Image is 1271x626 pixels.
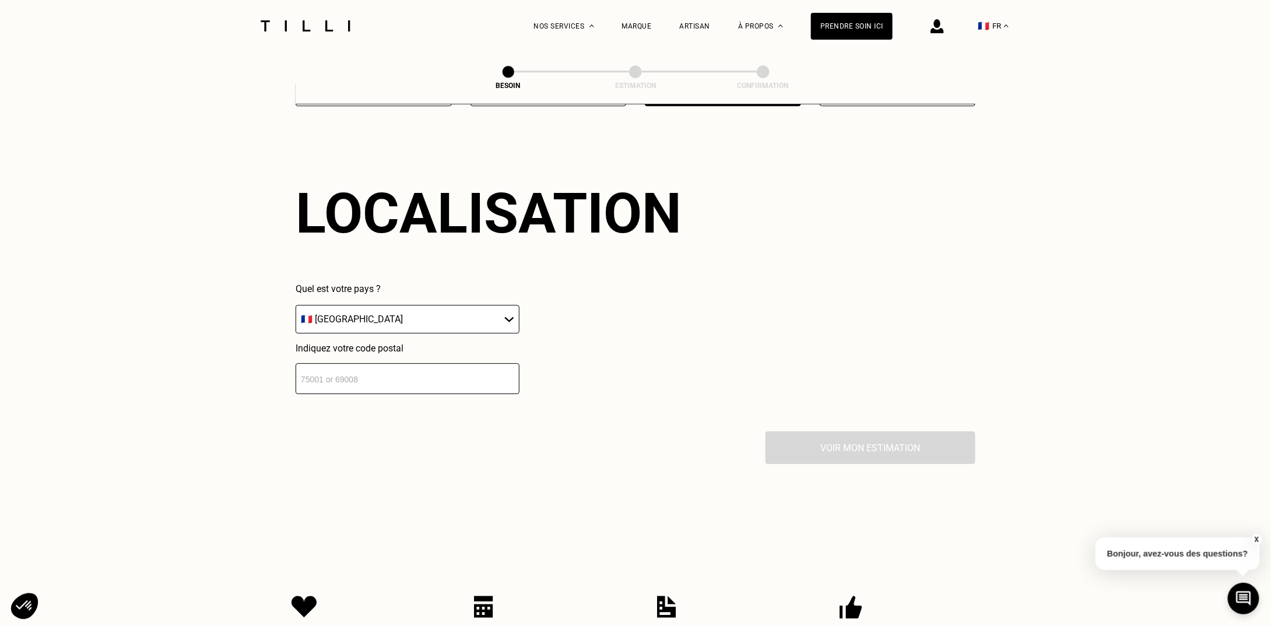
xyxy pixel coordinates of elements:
span: 🇫🇷 [978,20,989,31]
img: Icon [474,596,493,618]
button: X [1251,533,1262,546]
img: Logo du service de couturière Tilli [257,20,354,31]
p: Bonjour, avez-vous des questions? [1096,537,1260,570]
img: Icon [292,596,317,618]
div: Localisation [296,181,682,246]
a: Marque [622,22,652,30]
p: Quel est votre pays ? [296,283,519,294]
div: Besoin [450,82,567,90]
p: Indiquez votre code postal [296,343,519,354]
img: Icon [840,596,862,619]
img: Icon [657,596,676,618]
div: Estimation [577,82,694,90]
img: menu déroulant [1004,24,1009,27]
a: Artisan [680,22,711,30]
a: Prendre soin ici [811,13,893,40]
img: Menu déroulant [589,24,594,27]
img: Menu déroulant à propos [778,24,783,27]
div: Confirmation [705,82,821,90]
input: 75001 or 69008 [296,363,519,394]
img: icône connexion [931,19,944,33]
